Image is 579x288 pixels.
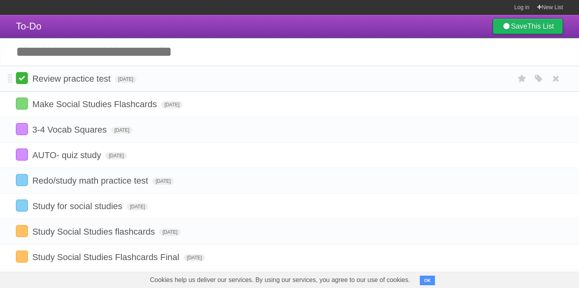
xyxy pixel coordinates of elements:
button: OK [420,276,435,285]
label: Done [16,123,28,135]
label: Done [16,225,28,237]
span: [DATE] [184,254,205,261]
span: [DATE] [161,101,183,108]
span: 3-4 Vocab Squares [32,125,109,135]
span: [DATE] [111,127,133,134]
span: Study Social Studies flashcards [32,227,157,237]
span: [DATE] [159,229,181,236]
span: [DATE] [152,178,174,185]
span: [DATE] [115,76,136,83]
span: Redo/study math practice test [32,176,150,186]
label: Done [16,251,28,263]
span: [DATE] [105,152,127,159]
a: SaveThis List [493,18,563,34]
label: Done [16,149,28,161]
span: Review practice test [32,74,113,84]
span: Cookies help us deliver our services. By using our services, you agree to our use of cookies. [142,272,418,288]
span: Study for social studies [32,201,124,211]
label: Done [16,200,28,212]
label: Done [16,72,28,84]
span: To-Do [16,21,41,31]
span: Study Social Studies Flashcards Final [32,252,181,262]
span: [DATE] [127,203,148,210]
b: This List [527,22,554,30]
span: Make Social Studies Flashcards [32,99,159,109]
span: AUTO- quiz study [32,150,103,160]
label: Done [16,98,28,110]
label: Done [16,174,28,186]
label: Star task [515,72,530,85]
